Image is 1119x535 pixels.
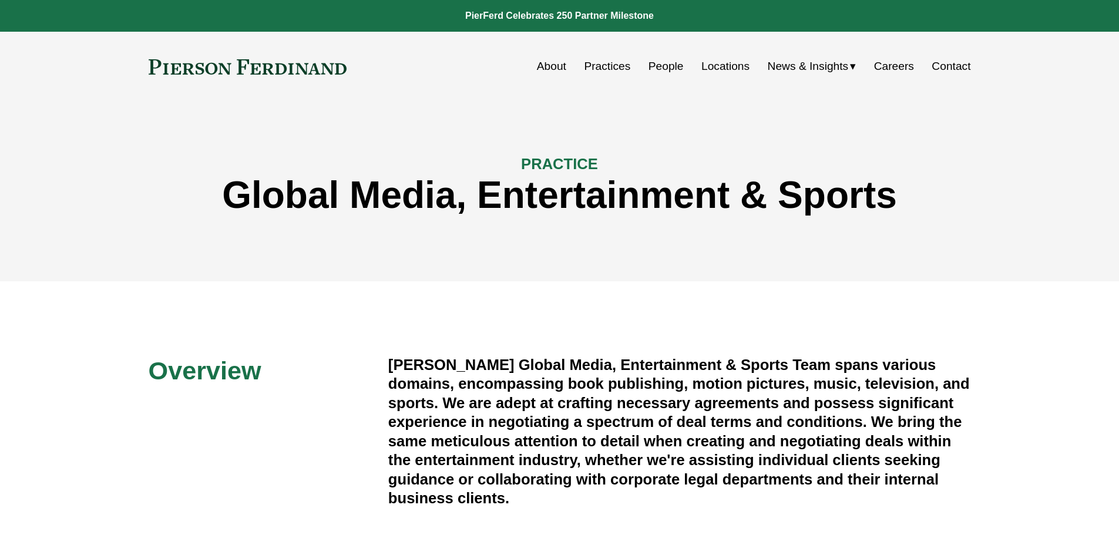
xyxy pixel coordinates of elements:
a: Contact [932,55,970,78]
a: Careers [874,55,914,78]
a: folder dropdown [768,55,856,78]
span: Overview [149,356,261,385]
a: About [537,55,566,78]
a: Practices [584,55,630,78]
span: News & Insights [768,56,849,77]
span: PRACTICE [521,156,598,172]
a: People [648,55,684,78]
h1: Global Media, Entertainment & Sports [149,174,971,217]
h4: [PERSON_NAME] Global Media, Entertainment & Sports Team spans various domains, encompassing book ... [388,355,971,508]
a: Locations [701,55,750,78]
